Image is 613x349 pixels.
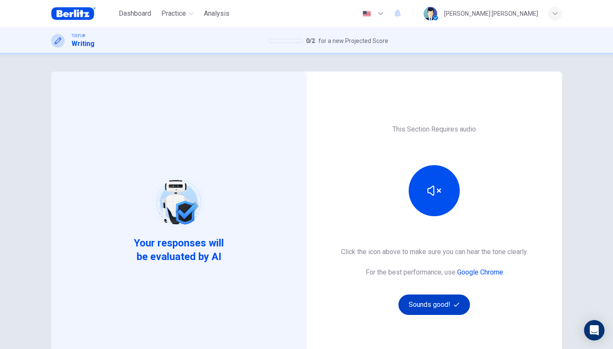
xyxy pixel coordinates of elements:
[424,7,437,20] img: Profile picture
[366,267,503,277] h6: For the best performance, use
[158,6,197,21] button: Practice
[72,33,85,39] span: TOEFL®
[127,236,231,263] span: Your responses will be evaluated by AI
[51,5,96,22] img: Berlitz Brasil logo
[201,6,233,21] button: Analysis
[341,247,528,257] h6: Click the icon above to make sure you can hear the tone clearly.
[318,36,388,46] span: for a new Projected Score
[457,268,503,276] a: Google Chrome
[398,295,470,315] button: Sounds good!
[361,11,372,17] img: en
[392,124,476,134] h6: This Section Requires audio
[161,9,186,19] span: Practice
[204,9,229,19] span: Analysis
[115,6,155,21] button: Dashboard
[444,9,538,19] div: [PERSON_NAME] [PERSON_NAME]
[152,175,206,229] img: robot icon
[51,5,115,22] a: Berlitz Brasil logo
[72,39,95,49] h1: Writing
[119,9,151,19] span: Dashboard
[584,320,604,340] div: Open Intercom Messenger
[306,36,315,46] span: 0 / 2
